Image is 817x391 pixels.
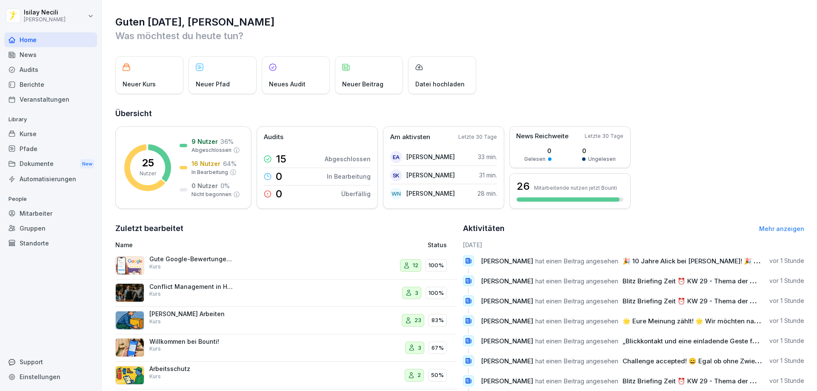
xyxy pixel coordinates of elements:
[4,369,97,384] a: Einstellungen
[4,92,97,107] a: Veranstaltungen
[582,146,616,155] p: 0
[269,80,306,88] p: Neues Audit
[413,261,418,270] p: 12
[191,159,220,168] p: 16 Nutzer
[4,236,97,251] a: Standorte
[535,357,618,365] span: hat einen Beitrag angesehen
[276,154,286,164] p: 15
[123,80,156,88] p: Neuer Kurs
[418,344,421,352] p: 3
[4,62,97,77] a: Audits
[149,263,161,271] p: Kurs
[276,189,282,199] p: 0
[4,171,97,186] div: Automatisierungen
[535,277,618,285] span: hat einen Beitrag angesehen
[431,316,444,325] p: 83%
[406,171,455,180] p: [PERSON_NAME]
[140,170,156,177] p: Nutzer
[115,240,329,249] p: Name
[327,172,371,181] p: In Bearbeitung
[516,131,568,141] p: News Reichweite
[191,146,231,154] p: Abgeschlossen
[115,223,457,234] h2: Zuletzt bearbeitet
[149,345,161,353] p: Kurs
[769,377,804,385] p: vor 1 Stunde
[417,371,421,380] p: 2
[4,354,97,369] div: Support
[406,189,455,198] p: [PERSON_NAME]
[4,32,97,47] a: Home
[191,168,228,176] p: In Bearbeitung
[759,225,804,232] a: Mehr anzeigen
[115,307,457,334] a: [PERSON_NAME] ArbeitenKurs2383%
[342,80,383,88] p: Neuer Beitrag
[458,133,497,141] p: Letzte 30 Tage
[535,297,618,305] span: hat einen Beitrag angesehen
[535,377,618,385] span: hat einen Beitrag angesehen
[769,357,804,365] p: vor 1 Stunde
[517,179,530,194] h3: 26
[149,283,234,291] p: Conflict Management in Hospitality
[481,257,533,265] span: [PERSON_NAME]
[276,171,282,182] p: 0
[149,255,234,263] p: Gute Google-Bewertungen erhalten 🌟
[477,189,497,198] p: 28 min.
[428,261,444,270] p: 100%
[769,297,804,305] p: vor 1 Stunde
[481,277,533,285] span: [PERSON_NAME]
[4,206,97,221] a: Mitarbeiter
[4,126,97,141] a: Kurse
[535,337,618,345] span: hat einen Beitrag angesehen
[115,252,457,280] a: Gute Google-Bewertungen erhalten 🌟Kurs12100%
[149,310,234,318] p: [PERSON_NAME] Arbeiten
[406,152,455,161] p: [PERSON_NAME]
[115,338,144,357] img: xh3bnih80d1pxcetv9zsuevg.png
[769,257,804,265] p: vor 1 Stunde
[481,337,533,345] span: [PERSON_NAME]
[428,240,447,249] p: Status
[191,191,231,198] p: Nicht begonnen
[115,311,144,330] img: ns5fm27uu5em6705ixom0yjt.png
[463,240,805,249] h6: [DATE]
[390,169,402,181] div: SK
[142,158,154,168] p: 25
[769,277,804,285] p: vor 1 Stunde
[4,47,97,62] a: News
[4,141,97,156] a: Pfade
[431,344,444,352] p: 67%
[149,338,234,345] p: Willkommen bei Bounti!
[4,221,97,236] a: Gruppen
[585,132,623,140] p: Letzte 30 Tage
[481,317,533,325] span: [PERSON_NAME]
[535,317,618,325] span: hat einen Beitrag angesehen
[479,171,497,180] p: 31 min.
[534,185,617,191] p: Mitarbeitende nutzen jetzt Bounti
[264,132,283,142] p: Audits
[115,29,804,43] p: Was möchtest du heute tun?
[149,318,161,325] p: Kurs
[115,366,144,385] img: bgsrfyvhdm6180ponve2jajk.png
[4,156,97,172] div: Dokumente
[4,113,97,126] p: Library
[149,373,161,380] p: Kurs
[115,334,457,362] a: Willkommen bei Bounti!Kurs367%
[24,9,66,16] p: Isilay Necili
[390,188,402,200] div: WN
[220,137,234,146] p: 36 %
[463,223,505,234] h2: Aktivitäten
[24,17,66,23] p: [PERSON_NAME]
[220,181,230,190] p: 0 %
[115,280,457,307] a: Conflict Management in HospitalityKurs3100%
[588,155,616,163] p: Ungelesen
[223,159,237,168] p: 64 %
[415,289,418,297] p: 3
[769,337,804,345] p: vor 1 Stunde
[115,256,144,275] img: iwscqm9zjbdjlq9atufjsuwv.png
[149,365,234,373] p: Arbeitsschutz
[428,289,444,297] p: 100%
